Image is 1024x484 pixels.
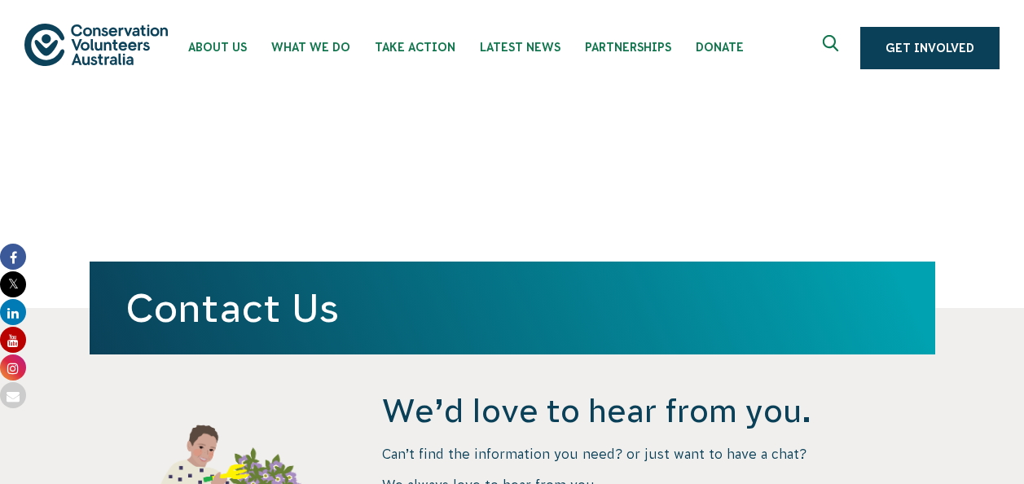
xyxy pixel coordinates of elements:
span: Latest News [480,41,560,54]
span: What We Do [271,41,350,54]
a: Get Involved [860,27,1000,69]
span: Take Action [375,41,455,54]
p: Can’t find the information you need? or just want to have a chat? [382,445,934,463]
span: Partnerships [585,41,671,54]
span: About Us [188,41,247,54]
button: Expand search box Close search box [813,29,852,68]
img: logo.svg [24,24,168,65]
span: Donate [696,41,744,54]
h1: Contact Us [125,286,899,330]
h4: We’d love to hear from you. [382,389,934,432]
span: Expand search box [823,35,843,61]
